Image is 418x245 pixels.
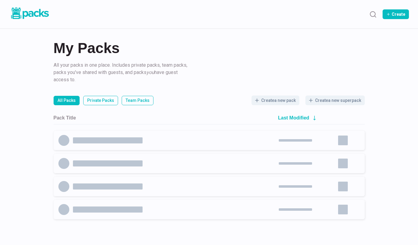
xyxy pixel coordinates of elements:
p: All Packs [58,97,76,104]
p: Private Packs [87,97,114,104]
button: Createa new superpack [305,96,365,105]
i: you [146,69,154,75]
a: Packs logo [9,6,50,22]
button: Create Pack [383,9,409,19]
p: All your packs in one place. Includes private packs, team packs, packs you've shared with guests,... [54,62,190,83]
h2: Last Modified [278,115,309,121]
h2: My Packs [54,41,365,55]
img: Packs logo [9,6,50,20]
h2: Pack Title [54,115,76,121]
button: Createa new pack [252,96,299,105]
button: Search [367,8,379,20]
p: Team Packs [126,97,150,104]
